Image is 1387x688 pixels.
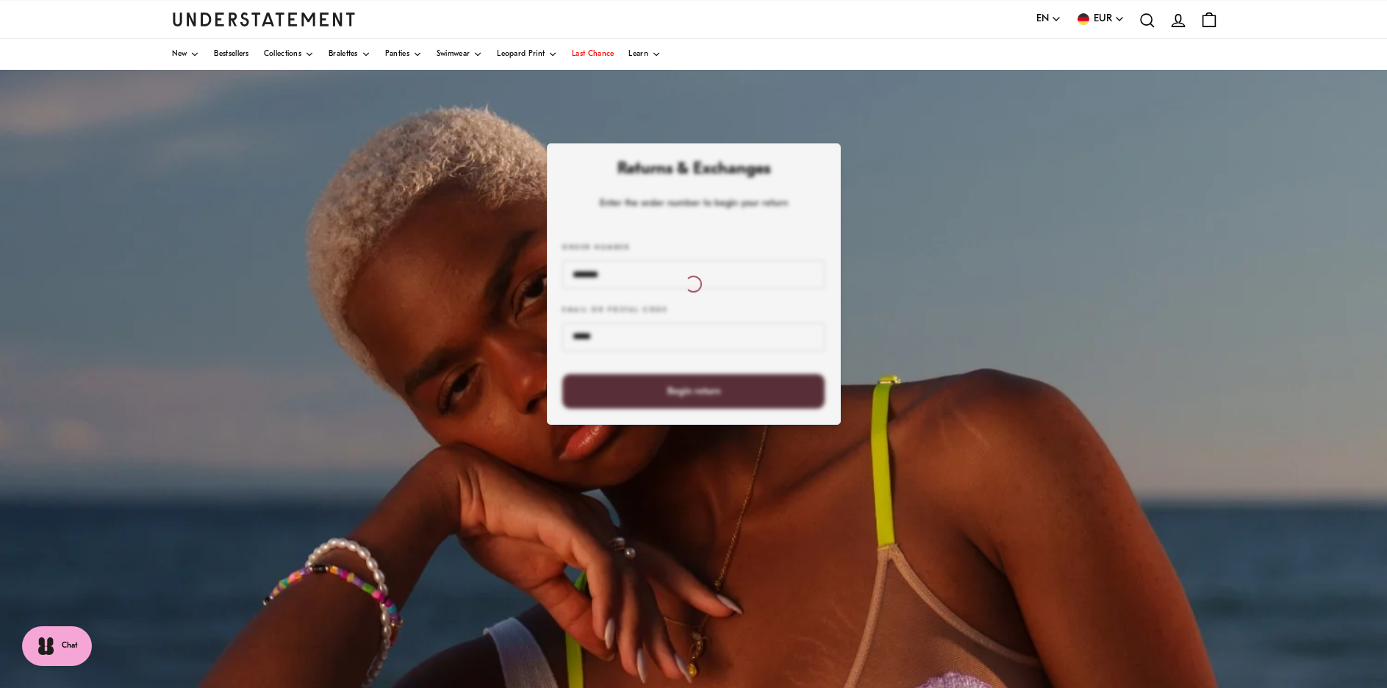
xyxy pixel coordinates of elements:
span: EUR [1094,11,1112,27]
span: New [172,51,187,58]
button: EUR [1076,11,1125,27]
span: EN [1036,11,1049,27]
a: Swimwear [437,39,482,70]
a: Last Chance [572,39,614,70]
span: Bralettes [329,51,358,58]
span: Collections [264,51,301,58]
button: EN [1036,11,1061,27]
a: Leopard Print [497,39,557,70]
a: Learn [628,39,661,70]
a: Panties [385,39,422,70]
span: Last Chance [572,51,614,58]
a: Understatement Homepage [172,12,356,26]
span: Swimwear [437,51,470,58]
span: Panties [385,51,409,58]
span: Bestsellers [214,51,248,58]
span: Learn [628,51,648,58]
a: Bralettes [329,39,370,70]
a: Bestsellers [214,39,248,70]
iframe: Gorgias live chat messenger [15,619,74,673]
a: Collections [264,39,314,70]
span: Leopard Print [497,51,545,58]
a: New [172,39,200,70]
